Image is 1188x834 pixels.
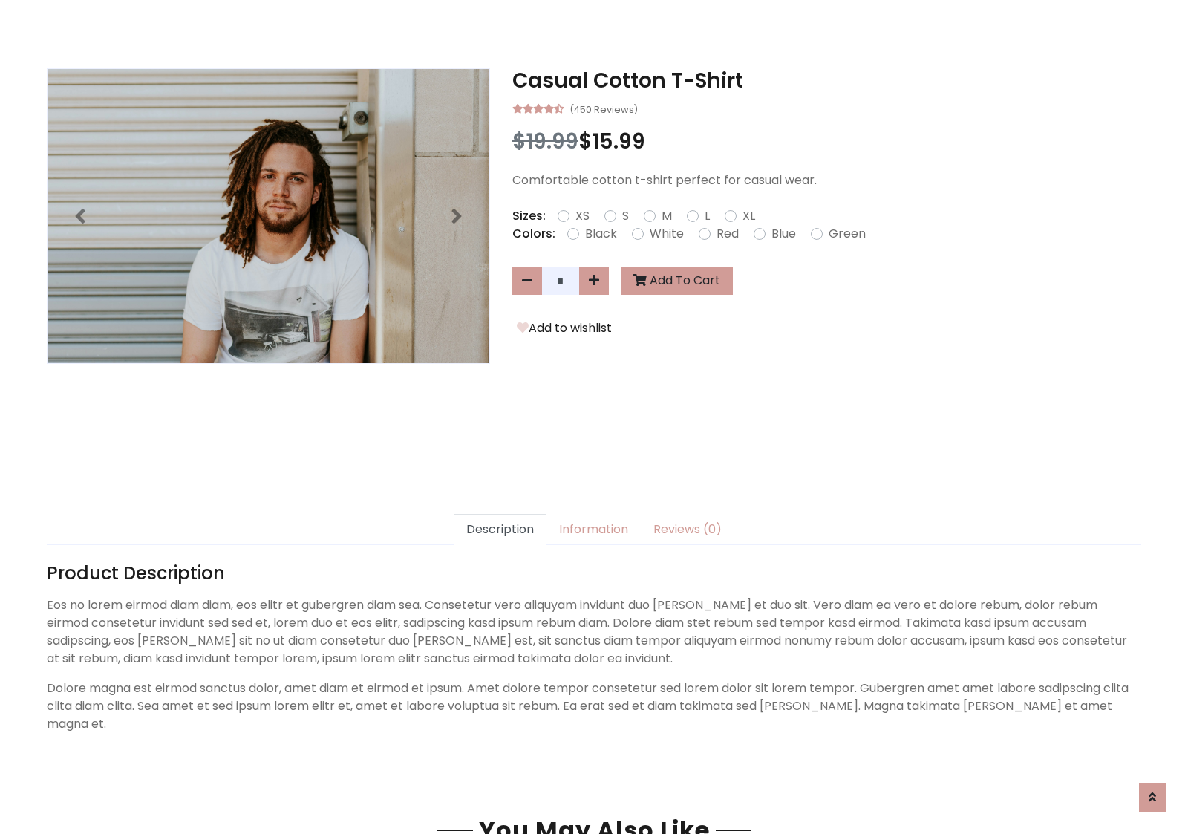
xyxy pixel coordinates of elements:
label: Red [717,225,739,243]
button: Add To Cart [621,267,733,295]
h3: $ [512,129,1141,154]
span: $19.99 [512,127,578,156]
h3: Casual Cotton T-Shirt [512,68,1141,94]
label: Green [829,225,866,243]
p: Eos no lorem eirmod diam diam, eos elitr et gubergren diam sea. Consetetur vero aliquyam invidunt... [47,596,1141,668]
p: Comfortable cotton t-shirt perfect for casual wear. [512,172,1141,189]
a: Reviews (0) [641,514,734,545]
label: XS [575,207,590,225]
span: 15.99 [592,127,645,156]
a: Description [454,514,546,545]
label: M [662,207,672,225]
img: Image [48,69,489,363]
button: Add to wishlist [512,319,616,338]
label: Blue [771,225,796,243]
label: S [622,207,629,225]
p: Colors: [512,225,555,243]
label: XL [742,207,755,225]
label: L [705,207,710,225]
label: Black [585,225,617,243]
p: Sizes: [512,207,546,225]
a: Information [546,514,641,545]
small: (450 Reviews) [569,100,638,117]
p: Dolore magna est eirmod sanctus dolor, amet diam et eirmod et ipsum. Amet dolore tempor consetetu... [47,680,1141,733]
h4: Product Description [47,563,1141,584]
label: White [650,225,684,243]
